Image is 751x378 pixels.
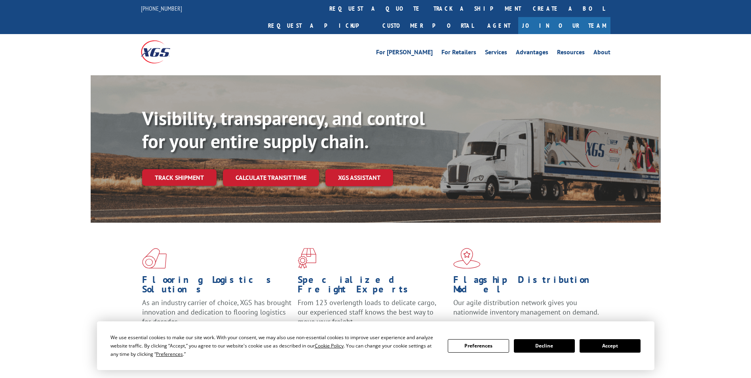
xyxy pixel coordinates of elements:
[453,248,481,269] img: xgs-icon-flagship-distribution-model-red
[514,339,575,353] button: Decline
[110,333,438,358] div: We use essential cookies to make our site work. With your consent, we may also use non-essential ...
[262,17,376,34] a: Request a pickup
[453,275,603,298] h1: Flagship Distribution Model
[593,49,610,58] a: About
[142,248,167,269] img: xgs-icon-total-supply-chain-intelligence-red
[580,339,641,353] button: Accept
[376,49,433,58] a: For [PERSON_NAME]
[518,17,610,34] a: Join Our Team
[516,49,548,58] a: Advantages
[142,106,425,153] b: Visibility, transparency, and control for your entire supply chain.
[298,275,447,298] h1: Specialized Freight Experts
[485,49,507,58] a: Services
[142,169,217,186] a: Track shipment
[315,342,344,349] span: Cookie Policy
[325,169,393,186] a: XGS ASSISTANT
[479,17,518,34] a: Agent
[141,4,182,12] a: [PHONE_NUMBER]
[557,49,585,58] a: Resources
[142,275,292,298] h1: Flooring Logistics Solutions
[441,49,476,58] a: For Retailers
[298,248,316,269] img: xgs-icon-focused-on-flooring-red
[223,169,319,186] a: Calculate transit time
[376,17,479,34] a: Customer Portal
[156,351,183,357] span: Preferences
[97,321,654,370] div: Cookie Consent Prompt
[448,339,509,353] button: Preferences
[142,298,291,326] span: As an industry carrier of choice, XGS has brought innovation and dedication to flooring logistics...
[298,298,447,333] p: From 123 overlength loads to delicate cargo, our experienced staff knows the best way to move you...
[453,298,599,317] span: Our agile distribution network gives you nationwide inventory management on demand.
